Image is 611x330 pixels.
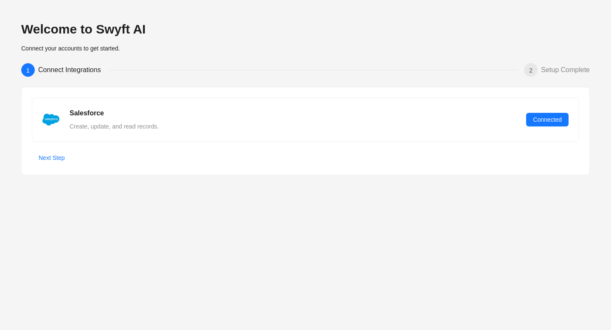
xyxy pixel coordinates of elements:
span: Connect your accounts to get started. [21,45,120,52]
div: Connect Integrations [38,63,108,77]
button: Connected [526,113,569,126]
span: Connected [533,115,562,124]
h2: Welcome to Swyft AI [21,21,590,37]
div: Setup Complete [541,63,590,77]
img: salesforce-ChMvK6Xa.png [42,114,59,126]
span: 1 [26,67,30,74]
button: Next Step [32,151,71,165]
span: 2 [529,67,533,74]
h5: Salesforce [70,108,104,118]
span: Create, update, and read records. [70,123,159,130]
span: Next Step [39,153,64,162]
